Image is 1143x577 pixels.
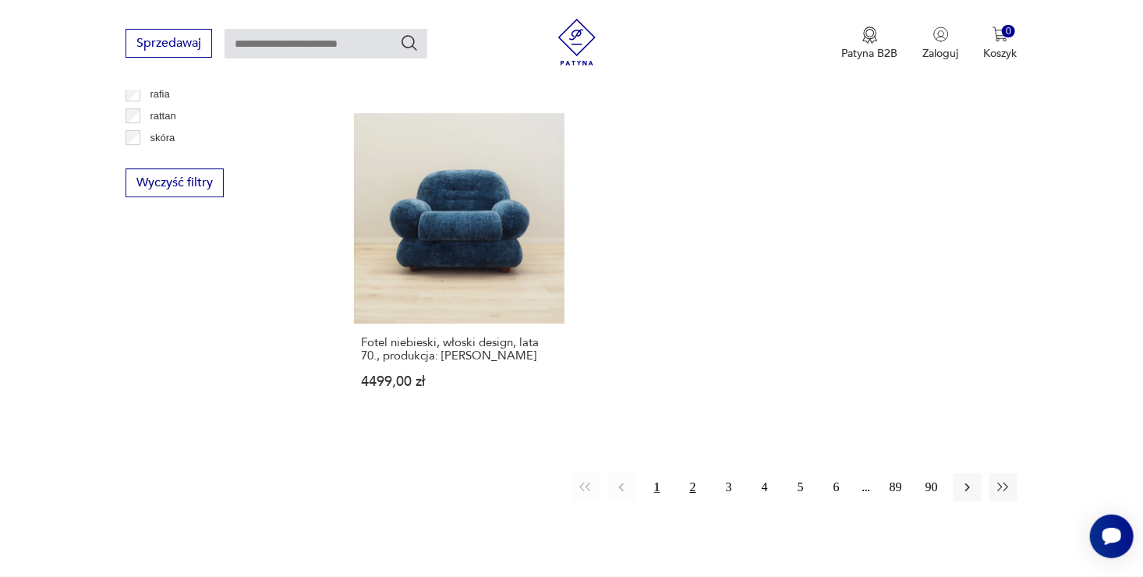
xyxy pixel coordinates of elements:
[150,86,170,103] p: rafia
[150,151,183,168] p: tkanina
[984,46,1017,61] p: Koszyk
[842,46,898,61] p: Patyna B2B
[993,27,1008,42] img: Ikona koszyka
[862,27,878,44] img: Ikona medalu
[679,473,707,501] button: 2
[842,27,898,61] button: Patyna B2B
[354,113,564,419] a: Fotel niebieski, włoski design, lata 70., produkcja: WłochyFotel niebieski, włoski design, lata 7...
[842,27,898,61] a: Ikona medaluPatyna B2B
[984,27,1017,61] button: 0Koszyk
[126,29,212,58] button: Sprzedawaj
[150,129,175,147] p: skóra
[923,27,959,61] button: Zaloguj
[715,473,743,501] button: 3
[933,27,949,42] img: Ikonka użytkownika
[126,39,212,50] a: Sprzedawaj
[823,473,851,501] button: 6
[1002,25,1015,38] div: 0
[882,473,910,501] button: 89
[126,168,224,197] button: Wyczyść filtry
[923,46,959,61] p: Zaloguj
[554,19,600,65] img: Patyna - sklep z meblami i dekoracjami vintage
[751,473,779,501] button: 4
[918,473,946,501] button: 90
[400,34,419,52] button: Szukaj
[643,473,671,501] button: 1
[150,108,176,125] p: rattan
[361,375,557,388] p: 4499,00 zł
[1090,515,1134,558] iframe: Smartsupp widget button
[787,473,815,501] button: 5
[361,336,557,363] h3: Fotel niebieski, włoski design, lata 70., produkcja: [PERSON_NAME]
